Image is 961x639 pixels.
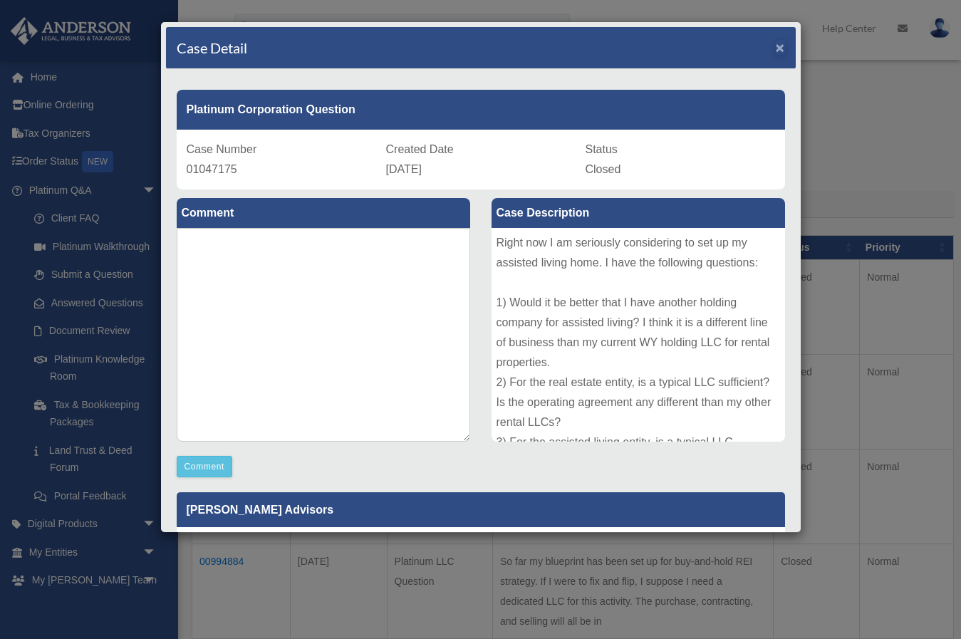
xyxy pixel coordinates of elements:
[492,198,785,228] label: Case Description
[492,228,785,442] div: Right now I am seriously considering to set up my assisted living home. I have the following ques...
[177,198,470,228] label: Comment
[776,40,785,55] button: Close
[187,163,237,175] span: 01047175
[177,38,247,58] h4: Case Detail
[386,143,454,155] span: Created Date
[177,456,233,477] button: Comment
[586,163,621,175] span: Closed
[776,39,785,56] span: ×
[177,492,785,527] p: [PERSON_NAME] Advisors
[586,143,618,155] span: Status
[386,163,422,175] span: [DATE]
[187,143,257,155] span: Case Number
[177,90,785,130] div: Platinum Corporation Question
